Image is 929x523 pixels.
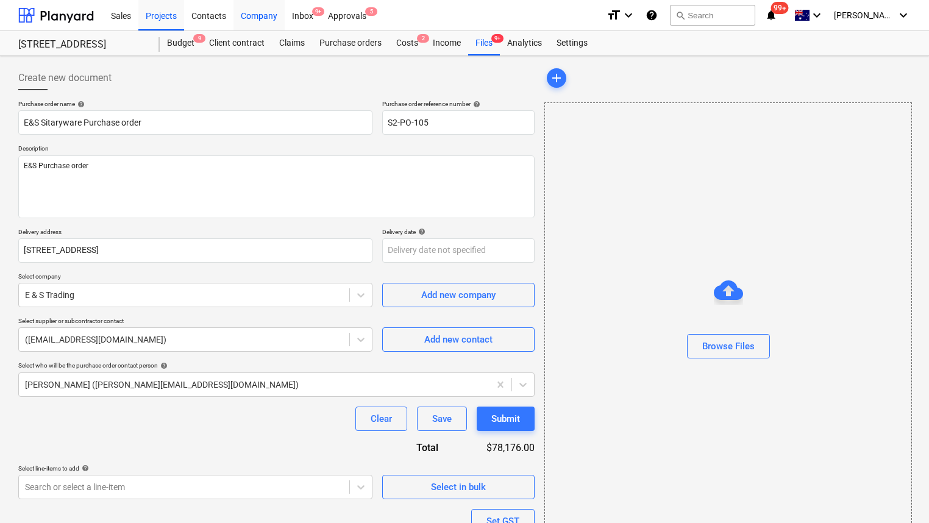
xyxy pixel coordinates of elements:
[382,228,535,236] div: Delivery date
[18,272,372,283] p: Select company
[18,464,372,472] div: Select line-items to add
[18,38,145,51] div: [STREET_ADDRESS]
[389,31,425,55] div: Costs
[202,31,272,55] a: Client contract
[491,34,504,43] span: 9+
[18,71,112,85] span: Create new document
[75,101,85,108] span: help
[382,283,535,307] button: Add new company
[312,7,324,16] span: 9+
[160,31,202,55] div: Budget
[389,31,425,55] a: Costs2
[18,110,372,135] input: Document name
[416,228,425,235] span: help
[160,31,202,55] a: Budget9
[376,441,458,455] div: Total
[549,31,595,55] a: Settings
[421,287,496,303] div: Add new company
[687,334,770,358] button: Browse Files
[549,71,564,85] span: add
[417,34,429,43] span: 2
[18,361,535,369] div: Select who will be the purchase order contact person
[382,110,535,135] input: Order number
[18,238,372,263] input: Delivery address
[18,317,372,327] p: Select supplier or subcontractor contact
[18,100,372,108] div: Purchase order name
[382,100,535,108] div: Purchase order reference number
[477,407,535,431] button: Submit
[468,31,500,55] a: Files9+
[18,144,535,155] p: Description
[371,411,392,427] div: Clear
[79,464,89,472] span: help
[193,34,205,43] span: 9
[158,362,168,369] span: help
[471,101,480,108] span: help
[365,7,377,16] span: 5
[312,31,389,55] a: Purchase orders
[424,332,493,347] div: Add new contact
[431,479,486,495] div: Select in bulk
[500,31,549,55] a: Analytics
[868,464,929,523] iframe: Chat Widget
[382,327,535,352] button: Add new contact
[468,31,500,55] div: Files
[417,407,467,431] button: Save
[432,411,452,427] div: Save
[18,155,535,218] textarea: E&S Purchase order
[458,441,535,455] div: $78,176.00
[272,31,312,55] a: Claims
[702,338,755,354] div: Browse Files
[425,31,468,55] a: Income
[18,228,372,238] p: Delivery address
[491,411,520,427] div: Submit
[355,407,407,431] button: Clear
[382,238,535,263] input: Delivery date not specified
[382,475,535,499] button: Select in bulk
